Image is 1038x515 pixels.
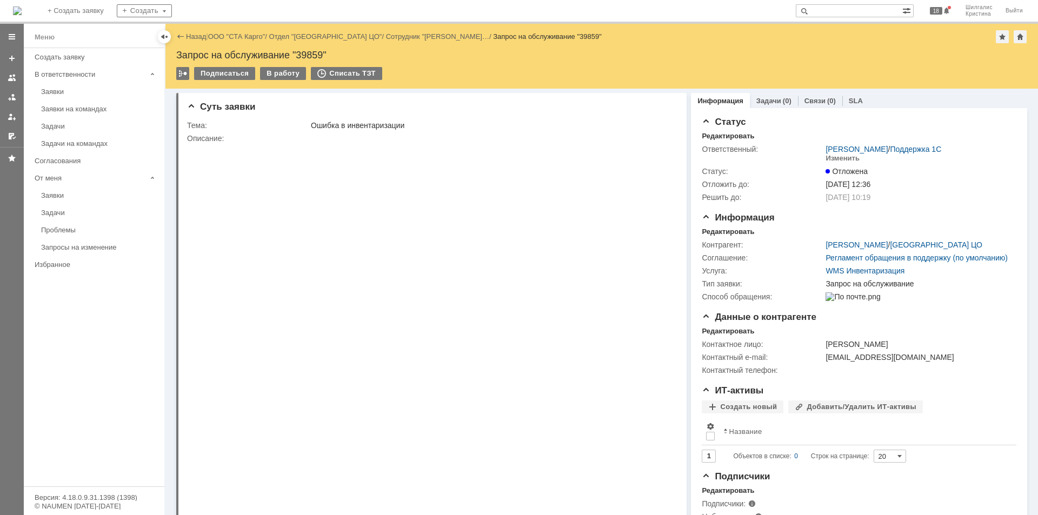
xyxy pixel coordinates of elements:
[187,102,255,112] span: Суть заявки
[702,212,774,223] span: Информация
[3,69,21,86] a: Заявки на командах
[35,31,55,44] div: Меню
[41,139,158,148] div: Задачи на командах
[783,97,791,105] div: (0)
[35,503,154,510] div: © NAUMEN [DATE]-[DATE]
[41,122,158,130] div: Задачи
[702,385,763,396] span: ИТ-активы
[13,6,22,15] a: Перейти на домашнюю страницу
[269,32,382,41] a: Отдел "[GEOGRAPHIC_DATA] ЦО"
[930,7,942,15] span: 18
[702,117,746,127] span: Статус
[849,97,863,105] a: SLA
[890,145,941,153] a: Поддержка 1С
[35,70,146,78] div: В ответственности
[702,499,810,508] div: Подписчики:
[966,11,993,17] span: Кристина
[37,101,162,117] a: Заявки на командах
[158,30,171,43] div: Скрыть меню
[208,32,269,41] div: /
[206,32,208,40] div: |
[702,312,816,322] span: Данные о контрагенте
[702,292,823,301] div: Способ обращения:
[3,128,21,145] a: Мои согласования
[13,6,22,15] img: logo
[702,266,823,275] div: Услуга:
[826,279,1011,288] div: Запрос на обслуживание
[702,486,754,495] div: Редактировать
[269,32,386,41] div: /
[719,418,1008,445] th: Название
[702,353,823,362] div: Контактный e-mail:
[702,145,823,153] div: Ответственный:
[176,67,189,80] div: Работа с массовостью
[902,5,913,15] span: Расширенный поиск
[826,240,982,249] div: /
[966,4,993,11] span: Шилгалис
[35,53,158,61] div: Создать заявку
[702,132,754,141] div: Редактировать
[702,279,823,288] div: Тип заявки:
[187,121,309,130] div: Тема:
[804,97,826,105] a: Связи
[30,152,162,169] a: Согласования
[208,32,265,41] a: ООО "СТА Карго"
[794,450,798,463] div: 0
[176,50,1027,61] div: Запрос на обслуживание "39859"
[733,452,791,460] span: Объектов в списке:
[35,260,146,269] div: Избранное
[702,366,823,374] div: Контактный телефон:
[826,167,868,176] span: Отложена
[826,353,1011,362] div: [EMAIL_ADDRESS][DOMAIN_NAME]
[826,145,941,153] div: /
[37,187,162,204] a: Заявки
[41,226,158,234] div: Проблемы
[702,167,823,176] div: Статус:
[37,222,162,238] a: Проблемы
[37,239,162,256] a: Запросы на изменение
[826,193,870,202] span: [DATE] 10:19
[706,422,715,431] span: Настройки
[41,209,158,217] div: Задачи
[702,193,823,202] div: Решить до:
[187,134,673,143] div: Описание:
[41,105,158,113] div: Заявки на командах
[756,97,781,105] a: Задачи
[37,83,162,100] a: Заявки
[41,88,158,96] div: Заявки
[37,118,162,135] a: Задачи
[729,427,762,436] div: Название
[35,157,158,165] div: Согласования
[826,180,1011,189] div: [DATE] 12:36
[702,228,754,236] div: Редактировать
[493,32,602,41] div: Запрос на обслуживание "39859"
[702,180,823,189] div: Отложить до:
[186,32,206,41] a: Назад
[3,50,21,67] a: Создать заявку
[996,30,1009,43] div: Добавить в избранное
[386,32,494,41] div: /
[1014,30,1027,43] div: Сделать домашней страницей
[30,49,162,65] a: Создать заявку
[311,121,671,130] div: Ошибка в инвентаризации
[35,494,154,501] div: Версия: 4.18.0.9.31.1398 (1398)
[697,97,743,105] a: Информация
[37,204,162,221] a: Задачи
[826,154,860,163] div: Изменить
[702,253,823,262] div: Соглашение:
[3,89,21,106] a: Заявки в моей ответственности
[117,4,172,17] div: Создать
[826,253,1008,262] a: Регламент обращения в поддержку (по умолчанию)
[37,135,162,152] a: Задачи на командах
[826,340,1011,349] div: [PERSON_NAME]
[702,340,823,349] div: Контактное лицо:
[826,266,904,275] a: WMS Инвентаризация
[3,108,21,125] a: Мои заявки
[35,174,146,182] div: От меня
[386,32,489,41] a: Сотрудник "[PERSON_NAME]…
[702,327,754,336] div: Редактировать
[826,240,888,249] a: [PERSON_NAME]
[41,243,158,251] div: Запросы на изменение
[702,471,770,481] span: Подписчики
[826,292,880,301] img: По почте.png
